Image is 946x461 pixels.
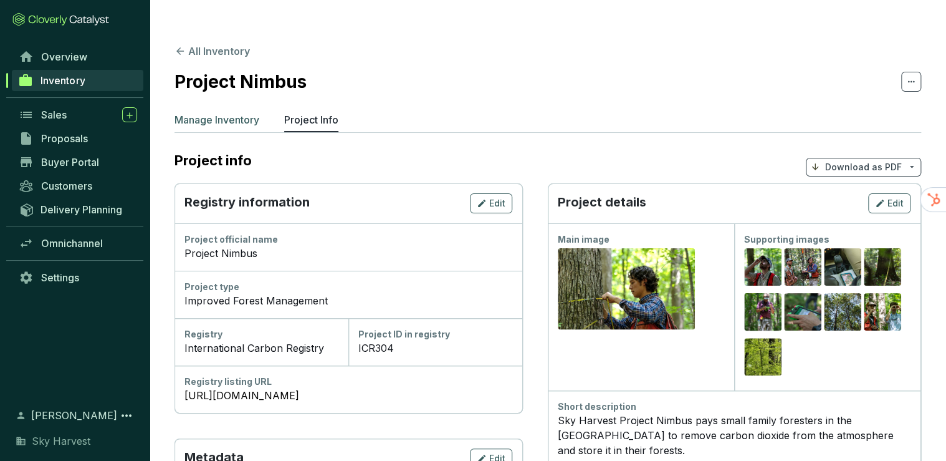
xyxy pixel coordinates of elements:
[12,46,143,67] a: Overview
[558,193,646,213] p: Project details
[868,193,910,213] button: Edit
[558,233,724,246] div: Main image
[174,69,307,95] h2: Project Nimbus
[174,112,259,127] p: Manage Inventory
[184,328,338,341] div: Registry
[12,233,143,254] a: Omnichannel
[174,44,250,59] button: All Inventory
[12,152,143,173] a: Buyer Portal
[41,203,122,216] span: Delivery Planning
[744,233,910,246] div: Supporting images
[470,193,512,213] button: Edit
[358,328,512,341] div: Project ID in registry
[31,408,117,423] span: [PERSON_NAME]
[12,175,143,197] a: Customers
[489,197,505,210] span: Edit
[41,109,67,121] span: Sales
[184,246,512,261] div: Project Nimbus
[41,271,79,284] span: Settings
[41,180,92,192] span: Customers
[558,400,910,413] div: Short description
[184,388,512,403] a: [URL][DOMAIN_NAME]
[358,341,512,356] div: ICR304
[184,233,512,246] div: Project official name
[184,341,338,356] div: International Carbon Registry
[184,376,512,388] div: Registry listing URL
[41,132,88,145] span: Proposals
[184,293,512,308] div: Improved Forest Management
[174,152,264,168] h2: Project info
[184,281,512,293] div: Project type
[184,193,310,213] p: Registry information
[12,267,143,288] a: Settings
[12,104,143,125] a: Sales
[558,413,910,458] div: Sky Harvest Project Nimbus pays small family foresters in the [GEOGRAPHIC_DATA] to remove carbon ...
[12,199,143,220] a: Delivery Planning
[41,156,99,168] span: Buyer Portal
[41,51,87,63] span: Overview
[825,161,902,173] p: Download as PDF
[12,128,143,149] a: Proposals
[41,74,85,87] span: Inventory
[284,112,338,127] p: Project Info
[41,237,103,250] span: Omnichannel
[32,434,90,449] span: Sky Harvest
[887,197,904,210] span: Edit
[12,70,143,91] a: Inventory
